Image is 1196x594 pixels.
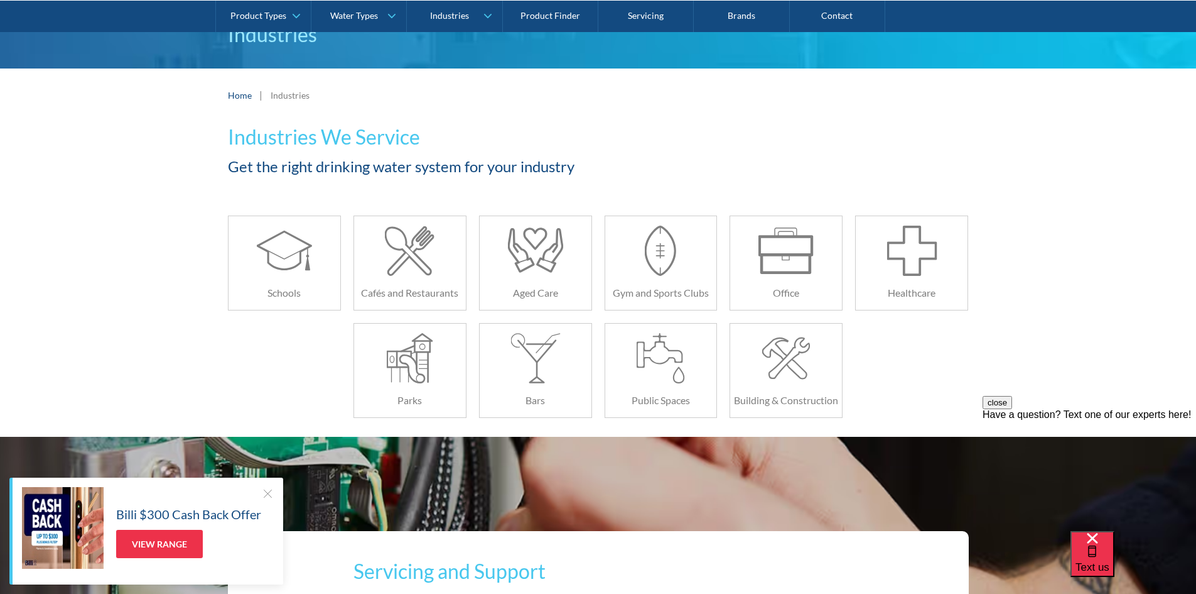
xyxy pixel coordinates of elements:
h2: Servicing and Support [353,556,843,586]
h6: Parks [354,393,466,408]
h6: Cafés and Restaurants [354,285,466,300]
a: Schools [228,216,341,311]
h5: Billi $300 Cash Back Offer [116,505,261,524]
a: Gym and Sports Clubs [605,216,718,311]
h6: Office [730,285,842,300]
a: Aged Care [479,216,592,311]
a: Public Spaces [605,323,718,418]
a: Healthcare [855,216,968,311]
h6: Schools [229,285,340,300]
a: Home [228,89,252,102]
img: Billi $300 Cash Back Offer [22,487,104,569]
h6: Aged Care [480,285,591,300]
h6: Gym and Sports Clubs [605,285,717,300]
h2: Get the right drinking water system for your industry [228,155,718,178]
a: View Range [116,530,203,558]
a: Bars [479,323,592,418]
iframe: podium webchat widget prompt [983,396,1196,547]
iframe: podium webchat widget bubble [1070,531,1196,594]
div: Water Types [330,10,378,21]
h6: Building & Construction [730,393,842,408]
h6: Healthcare [856,285,967,300]
h6: Bars [480,393,591,408]
h1: Industries We Service [228,122,718,152]
div: Product Types [230,10,286,21]
h6: Public Spaces [605,393,717,408]
a: Office [730,216,843,311]
a: Cafés and Restaurants [353,216,466,311]
div: Industries [271,89,310,102]
p: Industries [228,19,969,50]
a: Building & Construction [730,323,843,418]
div: | [258,87,264,102]
a: Parks [353,323,466,418]
div: Industries [430,10,469,21]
